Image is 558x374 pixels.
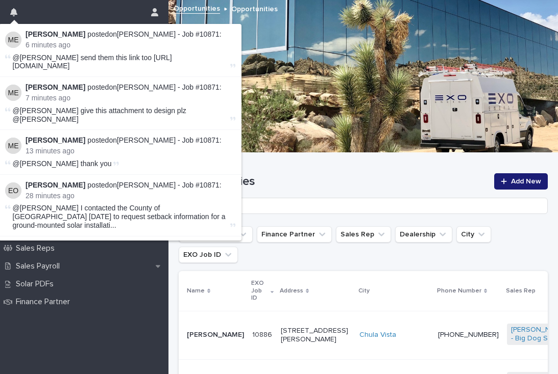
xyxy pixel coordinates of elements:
p: [PERSON_NAME] [187,331,244,339]
img: Eduardo Ocampo [5,182,21,199]
p: [STREET_ADDRESS][PERSON_NAME] [281,327,351,344]
a: [PHONE_NUMBER] [438,331,499,338]
strong: [PERSON_NAME] [26,30,85,38]
a: Chula Vista [359,331,396,339]
p: Phone Number [437,285,481,297]
span: @[PERSON_NAME] thank you [13,159,112,168]
span: @[PERSON_NAME] give this attachment to design plz @[PERSON_NAME] [13,106,186,123]
p: Solar PDFs [12,279,62,289]
p: posted on : [26,136,235,145]
h1: Opportunities [179,174,488,189]
p: 10886 [252,329,274,339]
p: Sales Payroll [12,261,68,271]
p: City [358,285,370,297]
p: 13 minutes ago [26,147,235,155]
button: Sales Rep [336,226,391,243]
strong: [PERSON_NAME] [26,181,85,189]
button: EXO Job ID [179,247,238,263]
p: Name [187,285,205,297]
img: Mike Espinoza [5,32,21,48]
p: Opportunities [231,3,278,14]
p: Sales Reps [12,244,63,253]
p: posted on : [26,30,235,39]
p: 28 minutes ago [26,192,235,200]
p: posted on : [26,181,235,190]
p: Sales Rep [506,285,536,297]
img: Mike Espinoza [5,85,21,101]
button: Finance Partner [257,226,332,243]
span: Add New [511,178,541,185]
span: @[PERSON_NAME] send them this link too [URL][DOMAIN_NAME] [13,54,172,70]
p: 6 minutes ago [26,41,235,49]
a: Add New [494,173,548,190]
p: posted on : [26,83,235,92]
a: [PERSON_NAME] - Job #10871 [117,30,220,38]
a: Opportunities [174,2,220,14]
button: City [456,226,491,243]
span: @[PERSON_NAME] I contacted the County of [GEOGRAPHIC_DATA] [DATE] to request setback information ... [13,204,228,229]
a: [PERSON_NAME] - Job #10871 [117,83,220,91]
a: [PERSON_NAME] - Job #10871 [117,136,220,144]
strong: [PERSON_NAME] [26,83,85,91]
input: Search [179,198,548,214]
p: Finance Partner [12,297,78,307]
p: 7 minutes ago [26,94,235,102]
strong: [PERSON_NAME] [26,136,85,144]
button: Dealership [395,226,452,243]
img: Mike Espinoza [5,138,21,154]
a: [PERSON_NAME] - Job #10871 [117,181,220,189]
p: EXO Job ID [251,278,268,304]
p: Address [280,285,303,297]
